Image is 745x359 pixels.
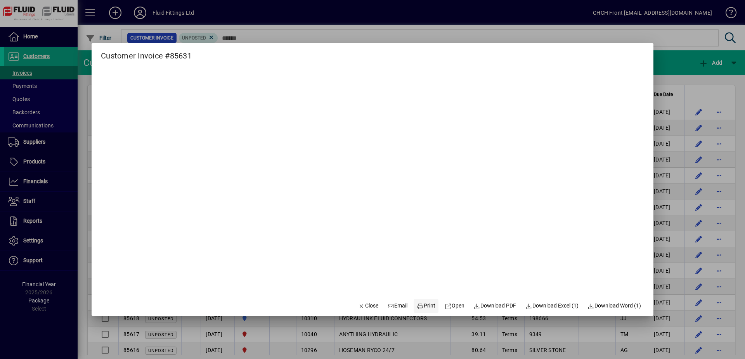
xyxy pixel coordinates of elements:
[417,302,435,310] span: Print
[525,302,579,310] span: Download Excel (1)
[442,299,468,313] a: Open
[414,299,438,313] button: Print
[588,302,641,310] span: Download Word (1)
[385,299,411,313] button: Email
[474,302,516,310] span: Download PDF
[585,299,645,313] button: Download Word (1)
[471,299,520,313] a: Download PDF
[522,299,582,313] button: Download Excel (1)
[445,302,464,310] span: Open
[355,299,381,313] button: Close
[388,302,408,310] span: Email
[358,302,378,310] span: Close
[92,43,201,62] h2: Customer Invoice #85631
